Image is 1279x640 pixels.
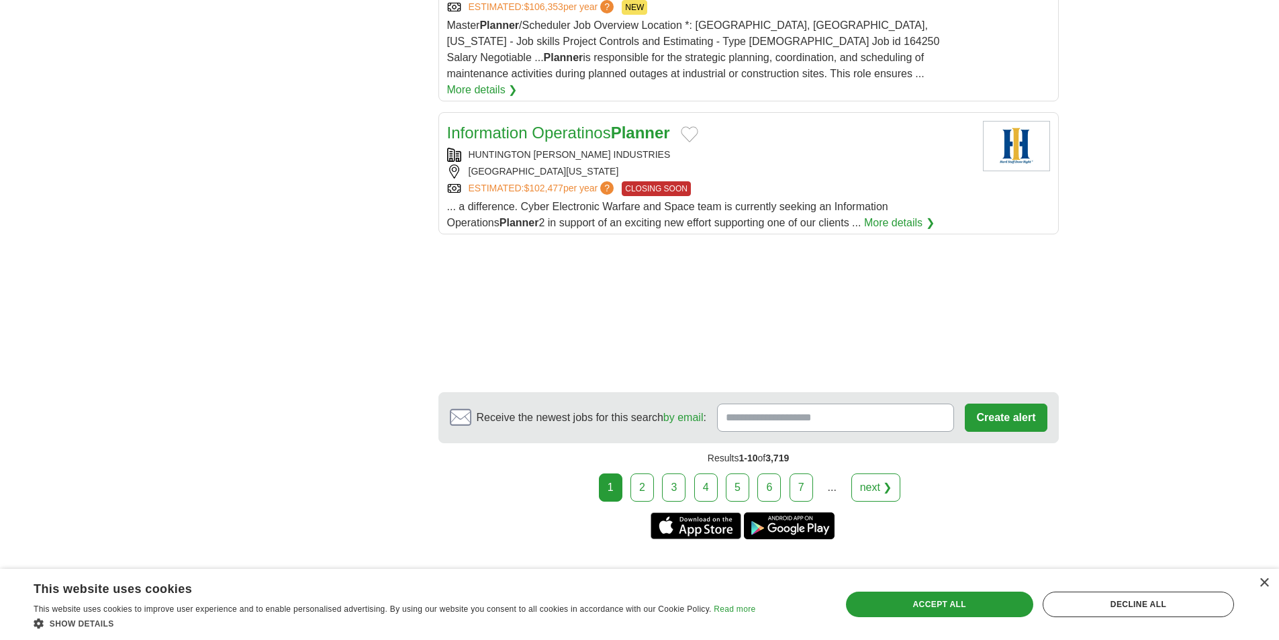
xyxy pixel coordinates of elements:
[765,453,789,463] span: 3,719
[818,474,845,501] div: ...
[479,19,519,31] strong: Planner
[757,473,781,502] a: 6
[726,473,749,502] a: 5
[544,52,583,63] strong: Planner
[600,181,614,195] span: ?
[694,473,718,502] a: 4
[469,149,671,160] a: HUNTINGTON [PERSON_NAME] INDUSTRIES
[447,124,670,142] a: Information OperatinosPlanner
[846,592,1033,617] div: Accept all
[1043,592,1234,617] div: Decline all
[447,201,888,228] span: ... a difference. Cyber Electronic Warfare and Space team is currently seeking an Information Ope...
[744,512,835,539] a: Get the Android app
[438,443,1059,473] div: Results of
[681,126,698,142] button: Add to favorite jobs
[599,473,622,502] div: 1
[851,473,901,502] a: next ❯
[34,604,712,614] span: This website uses cookies to improve user experience and to enable personalised advertising. By u...
[447,82,518,98] a: More details ❯
[469,181,617,196] a: ESTIMATED:$102,477per year?
[965,404,1047,432] button: Create alert
[651,512,741,539] a: Get the iPhone app
[524,1,563,12] span: $106,353
[447,165,972,179] div: [GEOGRAPHIC_DATA][US_STATE]
[50,619,114,629] span: Show details
[622,181,691,196] span: CLOSING SOON
[983,121,1050,171] img: Huntington Ingalls Industries logo
[438,245,1059,381] iframe: Ads by Google
[500,217,539,228] strong: Planner
[663,412,704,423] a: by email
[1259,578,1269,588] div: Close
[34,616,755,630] div: Show details
[739,453,757,463] span: 1-10
[864,215,935,231] a: More details ❯
[447,19,940,79] span: Master /Scheduler Job Overview Location *: [GEOGRAPHIC_DATA], [GEOGRAPHIC_DATA], [US_STATE] - Job...
[34,577,722,597] div: This website uses cookies
[611,124,670,142] strong: Planner
[630,473,654,502] a: 2
[477,410,706,426] span: Receive the newest jobs for this search :
[790,473,813,502] a: 7
[524,183,563,193] span: $102,477
[662,473,685,502] a: 3
[714,604,755,614] a: Read more, opens a new window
